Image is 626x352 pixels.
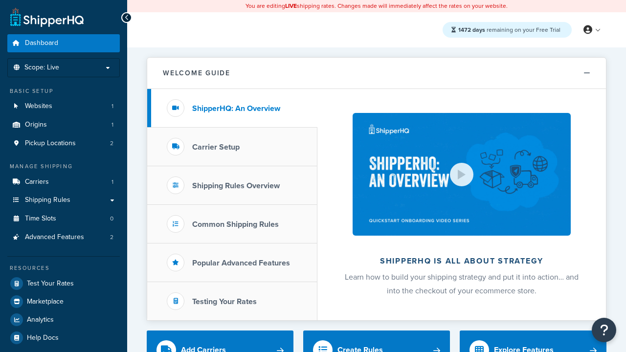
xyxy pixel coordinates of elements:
[25,233,84,242] span: Advanced Features
[110,139,113,148] span: 2
[7,275,120,292] a: Test Your Rates
[7,293,120,310] a: Marketplace
[353,113,571,236] img: ShipperHQ is all about strategy
[7,87,120,95] div: Basic Setup
[110,233,113,242] span: 2
[25,39,58,47] span: Dashboard
[25,196,70,204] span: Shipping Rules
[112,102,113,110] span: 1
[163,69,230,77] h2: Welcome Guide
[25,178,49,186] span: Carriers
[27,334,59,342] span: Help Docs
[7,228,120,246] li: Advanced Features
[343,257,580,265] h2: ShipperHQ is all about strategy
[192,259,290,267] h3: Popular Advanced Features
[7,116,120,134] a: Origins1
[25,215,56,223] span: Time Slots
[7,173,120,191] a: Carriers1
[7,162,120,171] div: Manage Shipping
[7,173,120,191] li: Carriers
[285,1,297,10] b: LIVE
[192,104,280,113] h3: ShipperHQ: An Overview
[24,64,59,72] span: Scope: Live
[7,191,120,209] a: Shipping Rules
[7,116,120,134] li: Origins
[7,210,120,228] a: Time Slots0
[112,121,113,129] span: 1
[7,311,120,329] a: Analytics
[27,316,54,324] span: Analytics
[7,210,120,228] li: Time Slots
[27,298,64,306] span: Marketplace
[7,264,120,272] div: Resources
[7,228,120,246] a: Advanced Features2
[112,178,113,186] span: 1
[7,97,120,115] li: Websites
[147,58,606,89] button: Welcome Guide
[192,297,257,306] h3: Testing Your Rates
[110,215,113,223] span: 0
[27,280,74,288] span: Test Your Rates
[25,121,47,129] span: Origins
[458,25,560,34] span: remaining on your Free Trial
[192,143,240,152] h3: Carrier Setup
[25,102,52,110] span: Websites
[7,134,120,153] a: Pickup Locations2
[592,318,616,342] button: Open Resource Center
[7,34,120,52] a: Dashboard
[192,220,279,229] h3: Common Shipping Rules
[7,329,120,347] a: Help Docs
[192,181,280,190] h3: Shipping Rules Overview
[345,271,579,296] span: Learn how to build your shipping strategy and put it into action… and into the checkout of your e...
[7,97,120,115] a: Websites1
[7,134,120,153] li: Pickup Locations
[458,25,485,34] strong: 1472 days
[25,139,76,148] span: Pickup Locations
